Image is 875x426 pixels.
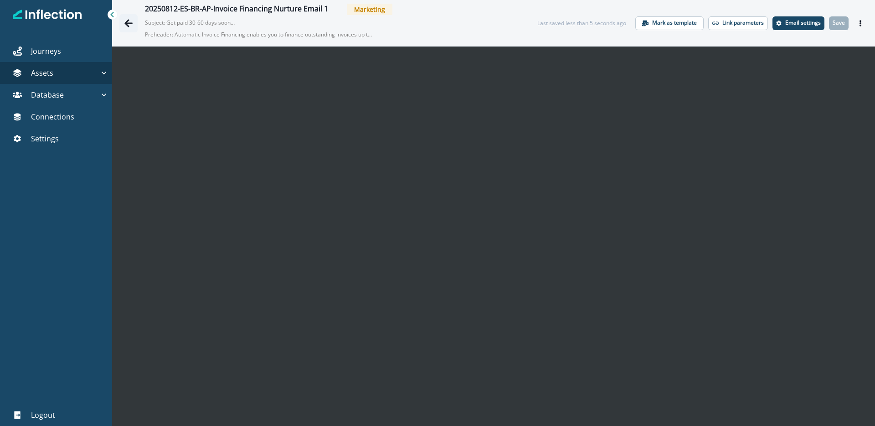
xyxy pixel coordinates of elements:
[145,5,328,15] div: 20250812-ES-BR-AP-Invoice Financing Nurture Email 1
[785,20,821,26] p: Email settings
[145,27,373,42] p: Preheader: Automatic Invoice Financing enables you to finance outstanding invoices up to $100,000...
[652,20,697,26] p: Mark as template
[31,111,74,122] p: Connections
[119,14,138,32] button: Go back
[635,16,704,30] button: Mark as template
[31,133,59,144] p: Settings
[708,16,768,30] button: Link parameters
[31,46,61,57] p: Journeys
[31,68,53,78] p: Assets
[145,15,236,27] p: Subject: Get paid 30-60 days sooner, automatically
[833,20,845,26] p: Save
[537,19,626,27] div: Last saved less than 5 seconds ago
[31,89,64,100] p: Database
[853,16,868,30] button: Actions
[829,16,849,30] button: Save
[722,20,764,26] p: Link parameters
[772,16,824,30] button: Settings
[347,4,392,15] span: Marketing
[13,8,82,21] img: Inflection
[31,410,55,421] p: Logout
